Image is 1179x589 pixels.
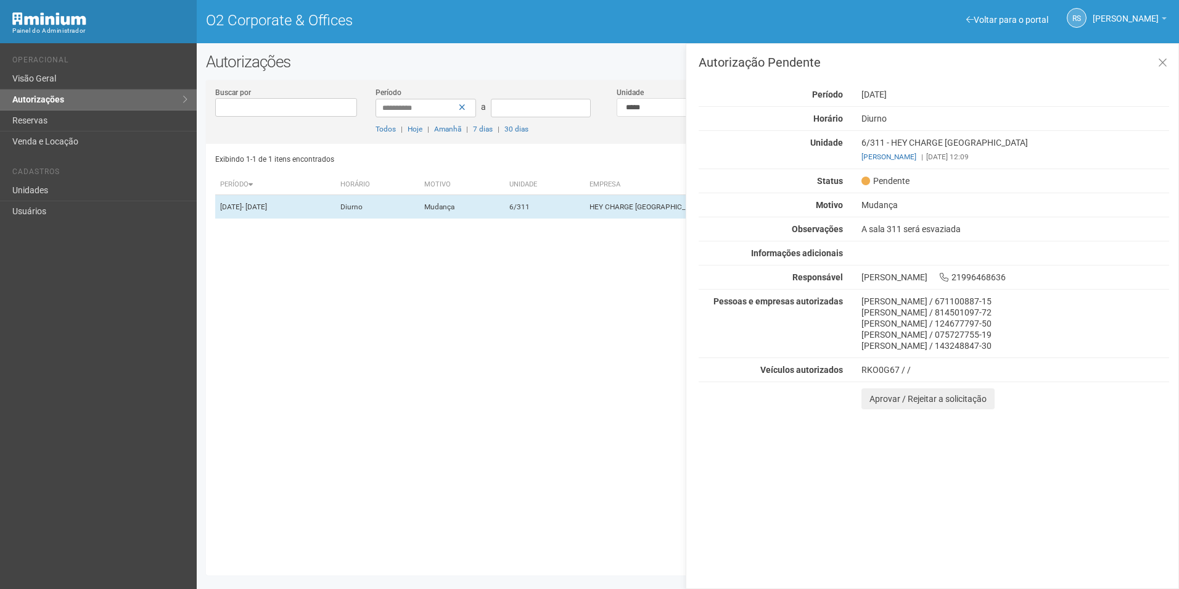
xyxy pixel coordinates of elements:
strong: Horário [813,114,843,123]
h2: Autorizações [206,52,1170,71]
a: 30 dias [504,125,528,133]
label: Buscar por [215,87,251,98]
div: [PERSON_NAME] / 143248847-30 [861,340,1169,351]
strong: Informações adicionais [751,248,843,258]
a: 7 dias [473,125,493,133]
strong: Motivo [816,200,843,210]
label: Unidade [617,87,644,98]
strong: Período [812,90,843,99]
td: 6/311 [504,195,585,219]
span: | [401,125,403,133]
div: RKO0G67 / / [861,364,1169,375]
h1: O2 Corporate & Offices [206,12,679,28]
span: - [DATE] [242,203,267,211]
a: Hoje [408,125,422,133]
span: Rayssa Soares Ribeiro [1093,2,1159,23]
div: Exibindo 1-1 de 1 itens encontrados [215,150,685,169]
span: | [921,152,923,161]
div: A sala 311 será esvaziada [852,223,1178,235]
td: HEY CHARGE [GEOGRAPHIC_DATA] [585,195,852,219]
strong: Veículos autorizados [760,365,843,375]
div: [PERSON_NAME] / 671100887-15 [861,296,1169,307]
div: Painel do Administrador [12,25,187,36]
strong: Observações [792,224,843,234]
th: Horário [335,175,419,195]
label: Período [376,87,401,98]
div: [PERSON_NAME] 21996468636 [852,272,1178,283]
div: [DATE] 12:09 [861,151,1169,162]
a: Amanhã [434,125,461,133]
th: Empresa [585,175,852,195]
span: a [481,102,486,112]
a: RS [1067,8,1087,28]
strong: Unidade [810,138,843,148]
span: | [466,125,468,133]
h3: Autorização Pendente [699,56,1169,69]
span: | [427,125,429,133]
a: Voltar para o portal [966,15,1048,25]
strong: Status [817,176,843,186]
li: Cadastros [12,167,187,180]
strong: Responsável [792,272,843,282]
button: Aprovar / Rejeitar a solicitação [861,388,995,409]
div: [PERSON_NAME] / 124677797-50 [861,318,1169,329]
a: [PERSON_NAME] [1093,15,1167,25]
th: Período [215,175,336,195]
div: [DATE] [852,89,1178,100]
th: Motivo [419,175,504,195]
div: 6/311 - HEY CHARGE [GEOGRAPHIC_DATA] [852,137,1178,162]
strong: Pessoas e empresas autorizadas [713,296,843,306]
div: Diurno [852,113,1178,124]
th: Unidade [504,175,585,195]
td: Mudança [419,195,504,219]
a: Todos [376,125,396,133]
div: [PERSON_NAME] / 814501097-72 [861,307,1169,318]
td: [DATE] [215,195,336,219]
span: | [498,125,499,133]
img: Minium [12,12,86,25]
li: Operacional [12,56,187,69]
span: Pendente [861,175,910,186]
div: [PERSON_NAME] / 075727755-19 [861,329,1169,340]
div: Mudança [852,199,1178,211]
a: [PERSON_NAME] [861,152,916,161]
td: Diurno [335,195,419,219]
